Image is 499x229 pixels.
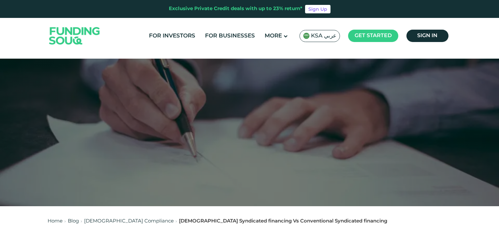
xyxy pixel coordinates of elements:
[303,33,310,39] img: SA Flag
[48,219,63,223] a: Home
[417,33,437,38] span: Sign in
[265,33,282,39] span: More
[179,218,387,225] div: [DEMOGRAPHIC_DATA] Syndicated financing Vs Conventional Syndicated financing
[203,31,257,41] a: For Businesses
[305,5,330,13] a: Sign Up
[355,33,392,38] span: Get started
[43,20,107,52] img: Logo
[311,32,336,40] span: KSA عربي
[147,31,197,41] a: For Investors
[169,5,302,13] div: Exclusive Private Credit deals with up to 23% return*
[84,219,174,223] a: [DEMOGRAPHIC_DATA] Compliance
[406,30,448,42] a: Sign in
[68,219,79,223] a: Blog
